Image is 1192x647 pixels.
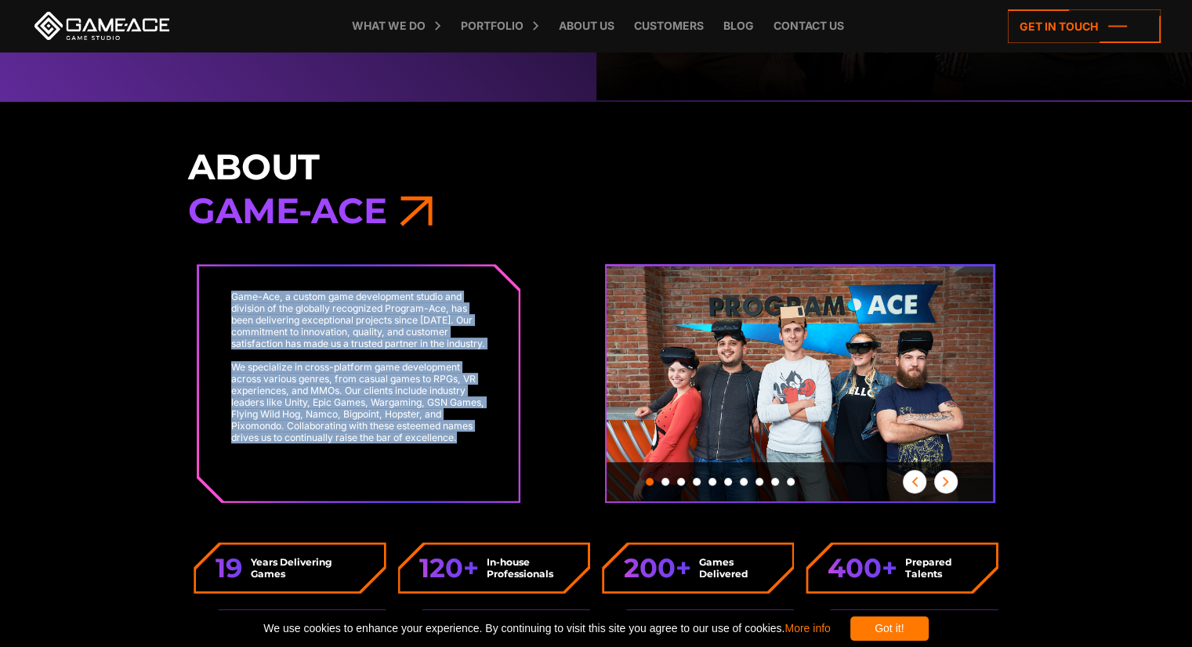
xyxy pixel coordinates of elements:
[487,556,568,580] strong: In-house Professionals
[231,361,487,443] p: We specialize in cross-platform game development across various genres, from casual games to RPGs...
[828,552,897,584] em: 400+
[787,470,795,493] button: Slide 10
[771,470,779,493] button: Slide 9
[677,470,685,493] button: Slide 3
[740,470,748,493] button: Slide 7
[699,556,773,580] strong: Games Delivered
[661,470,669,493] button: Slide 2
[216,552,243,584] em: 19
[419,552,479,584] em: 120+
[724,470,732,493] button: Slide 6
[755,470,763,493] button: Slide 8
[188,145,1005,233] h3: About
[1008,9,1161,43] a: Get in touch
[784,622,830,634] a: More info
[231,291,487,349] p: Game-Ace, a custom game development studio and division of the globally recognized Program-Ace, h...
[263,616,830,641] span: We use cookies to enhance your experience. By continuing to visit this site you agree to our use ...
[624,552,691,584] em: 200+
[708,470,716,493] button: Slide 5
[188,189,387,232] span: Game-Ace
[646,470,654,493] button: Slide 1
[850,616,929,641] div: Got it!
[607,266,993,524] img: Slider 01
[251,556,364,580] strong: Years Delivering Games
[905,556,976,580] strong: Prepared Talents
[693,470,701,493] button: Slide 4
